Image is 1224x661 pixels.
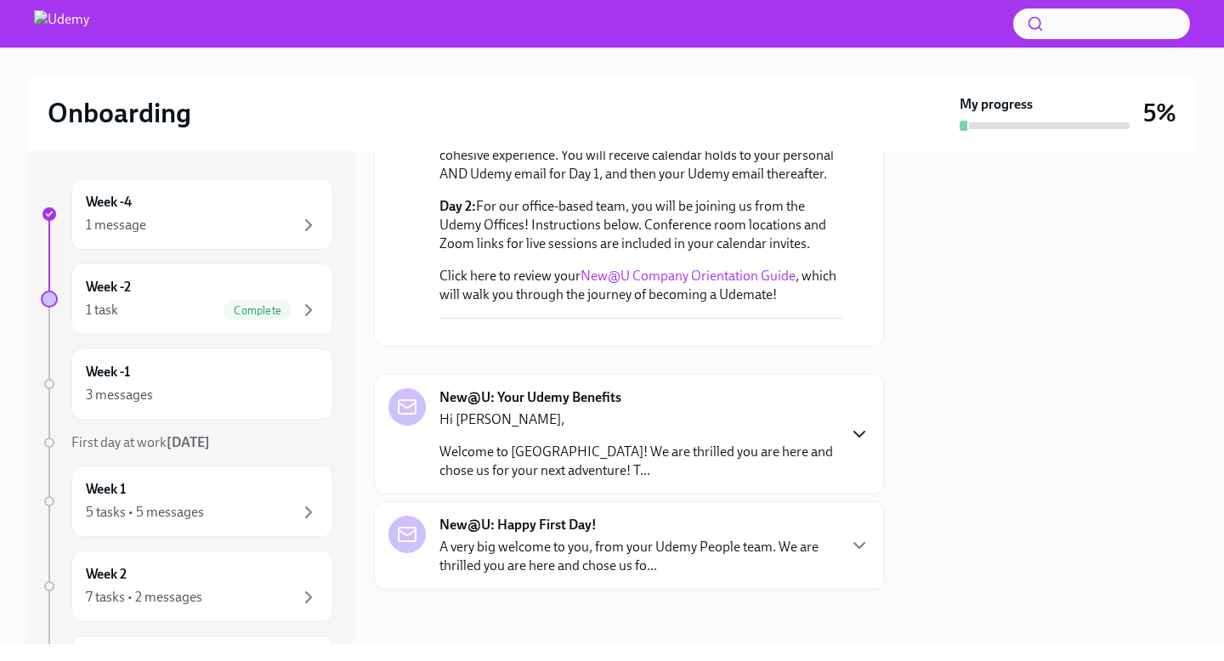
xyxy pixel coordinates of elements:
[167,434,210,450] strong: [DATE]
[439,267,842,304] p: Click here to review your , which will walk you through the journey of becoming a Udemate!
[41,263,333,335] a: Week -21 taskComplete
[86,193,132,212] h6: Week -4
[41,551,333,622] a: Week 27 tasks • 2 messages
[41,348,333,420] a: Week -13 messages
[439,516,597,534] strong: New@U: Happy First Day!
[86,363,130,381] h6: Week -1
[86,278,131,297] h6: Week -2
[34,10,89,37] img: Udemy
[439,388,621,407] strong: New@U: Your Udemy Benefits
[439,538,836,575] p: A very big welcome to you, from your Udemy People team. We are thrilled you are here and chose us...
[86,565,127,584] h6: Week 2
[224,304,292,317] span: Complete
[86,480,126,499] h6: Week 1
[960,95,1033,114] strong: My progress
[71,434,210,450] span: First day at work
[86,301,118,319] div: 1 task
[86,503,204,522] div: 5 tasks • 5 messages
[1143,98,1176,128] h3: 5%
[439,127,842,184] p: Takes place remotely through Zoom in order to create a cohesive experience. You will receive cale...
[581,268,796,284] a: New@U Company Orientation Guide
[439,198,476,214] strong: Day 2:
[41,178,333,250] a: Week -41 message
[86,386,153,404] div: 3 messages
[41,466,333,537] a: Week 15 tasks • 5 messages
[439,410,836,429] p: Hi [PERSON_NAME],
[48,96,191,130] h2: Onboarding
[86,216,146,234] div: 1 message
[86,588,202,607] div: 7 tasks • 2 messages
[41,433,333,452] a: First day at work[DATE]
[439,197,842,253] p: For our office-based team, you will be joining us from the Udemy Offices! Instructions below. Con...
[439,443,836,480] p: Welcome to [GEOGRAPHIC_DATA]! We are thrilled you are here and chose us for your next adventure! ...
